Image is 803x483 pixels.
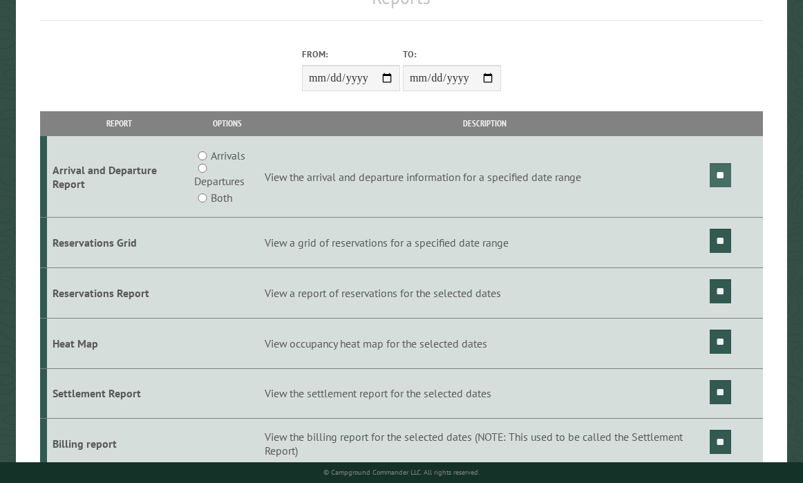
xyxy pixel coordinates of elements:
[263,218,708,268] td: View a grid of reservations for a specified date range
[191,111,263,135] th: Options
[263,318,708,368] td: View occupancy heat map for the selected dates
[263,267,708,318] td: View a report of reservations for the selected dates
[47,267,191,318] td: Reservations Report
[323,468,480,477] small: © Campground Commander LLC. All rights reserved.
[194,173,245,189] label: Departures
[263,111,708,135] th: Description
[47,419,191,469] td: Billing report
[263,136,708,218] td: View the arrival and departure information for a specified date range
[211,189,232,206] label: Both
[263,368,708,419] td: View the settlement report for the selected dates
[47,318,191,368] td: Heat Map
[302,48,400,61] label: From:
[263,419,708,469] td: View the billing report for the selected dates (NOTE: This used to be called the Settlement Report)
[47,218,191,268] td: Reservations Grid
[403,48,501,61] label: To:
[47,111,191,135] th: Report
[211,147,245,164] label: Arrivals
[47,368,191,419] td: Settlement Report
[47,136,191,218] td: Arrival and Departure Report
